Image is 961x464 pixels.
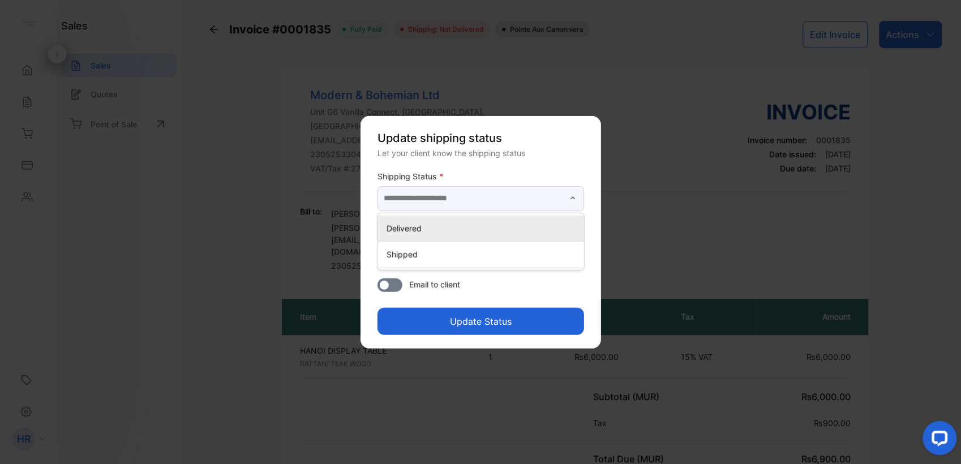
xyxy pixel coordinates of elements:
p: Update shipping status [377,130,584,147]
span: Email to client [409,278,460,290]
p: Delivered [387,222,580,234]
button: Update Status [377,307,584,334]
p: Shipped [387,248,580,260]
div: Let your client know the shipping status [377,147,584,159]
label: Shipping Status [377,170,584,182]
iframe: LiveChat chat widget [913,416,961,464]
